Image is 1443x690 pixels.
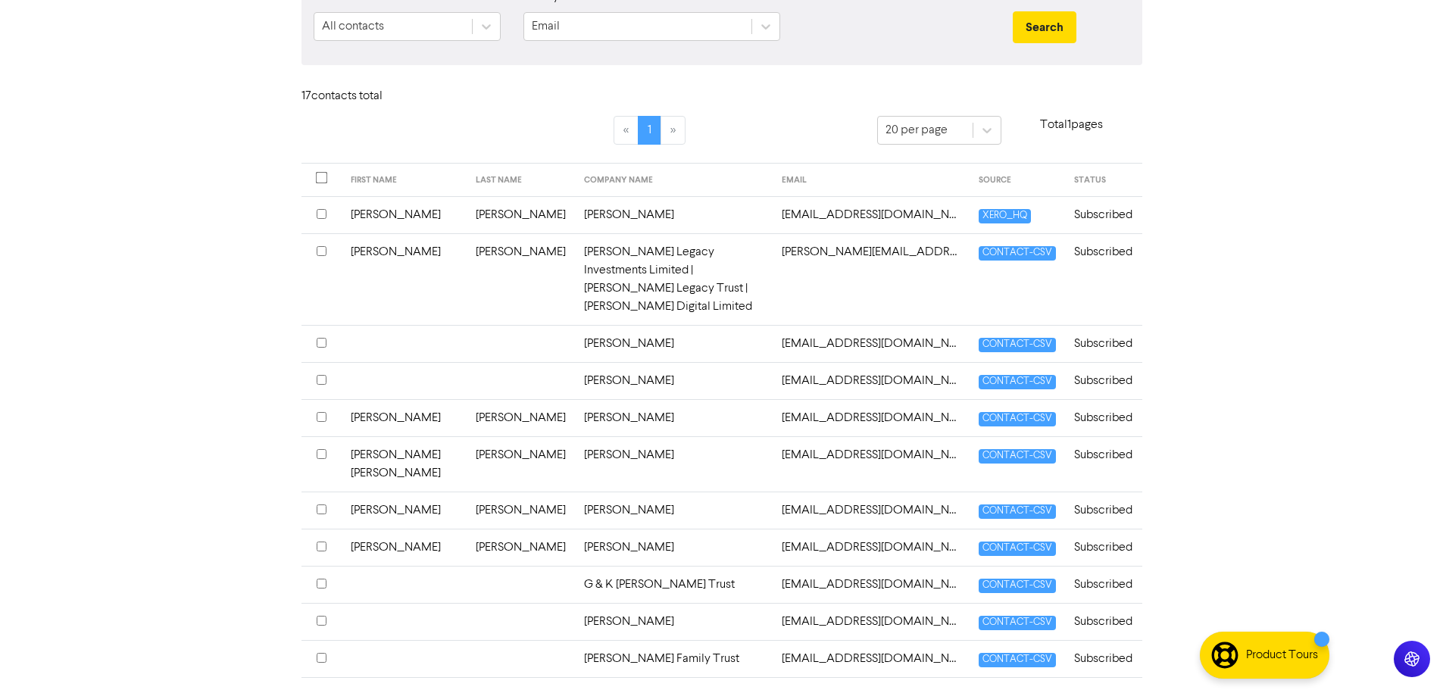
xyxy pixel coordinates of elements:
td: ajtdecorating@gmail.com [773,325,970,362]
span: CONTACT-CSV [979,579,1056,593]
th: SOURCE [970,164,1065,197]
td: Subscribed [1065,325,1142,362]
span: CONTACT-CSV [979,616,1056,630]
td: [PERSON_NAME] [575,196,773,233]
td: Subscribed [1065,603,1142,640]
span: CONTACT-CSV [979,542,1056,556]
td: Subscribed [1065,399,1142,436]
td: admin@eastcoastdrilling.co.nz [773,196,970,233]
th: COMPANY NAME [575,164,773,197]
th: FIRST NAME [342,164,467,197]
td: [PERSON_NAME] [575,436,773,492]
button: Search [1013,11,1076,43]
td: [PERSON_NAME] [467,529,575,566]
iframe: Chat Widget [1367,617,1443,690]
td: [PERSON_NAME] Legacy Investments Limited | [PERSON_NAME] Legacy Trust | [PERSON_NAME] Digital Lim... [575,233,773,325]
td: deandott@hotmail.com [773,492,970,529]
th: LAST NAME [467,164,575,197]
td: [PERSON_NAME] [575,603,773,640]
td: [PERSON_NAME] [467,492,575,529]
td: Subscribed [1065,529,1142,566]
td: [PERSON_NAME] [575,492,773,529]
td: Subscribed [1065,640,1142,677]
span: CONTACT-CSV [979,246,1056,261]
td: [PERSON_NAME] [342,196,467,233]
td: christchurch@inspireproperty.co.nz [773,436,970,492]
td: Subscribed [1065,233,1142,325]
td: [PERSON_NAME] [575,399,773,436]
td: [PERSON_NAME] [342,233,467,325]
td: [PERSON_NAME] [342,399,467,436]
td: catherinelspencertaylor@gmail.com [773,399,970,436]
th: EMAIL [773,164,970,197]
th: STATUS [1065,164,1142,197]
h6: 17 contact s total [301,89,423,104]
span: CONTACT-CSV [979,375,1056,389]
div: 20 per page [885,121,948,139]
td: Subscribed [1065,362,1142,399]
td: Subscribed [1065,196,1142,233]
span: CONTACT-CSV [979,653,1056,667]
span: CONTACT-CSV [979,338,1056,352]
a: Page 1 is your current page [638,116,661,145]
td: ashimwell@gmail.com [773,362,970,399]
td: [PERSON_NAME] [342,492,467,529]
td: [PERSON_NAME] [575,325,773,362]
td: [PERSON_NAME] [575,529,773,566]
td: [PERSON_NAME] [342,529,467,566]
td: [PERSON_NAME] [467,436,575,492]
td: [PERSON_NAME] [575,362,773,399]
span: CONTACT-CSV [979,412,1056,426]
div: All contacts [322,17,384,36]
span: CONTACT-CSV [979,449,1056,464]
td: Subscribed [1065,566,1142,603]
td: Subscribed [1065,492,1142,529]
td: G & K [PERSON_NAME] Trust [575,566,773,603]
td: [PERSON_NAME] [PERSON_NAME] [342,436,467,492]
td: hct@ctlaw.co.nz [773,603,970,640]
td: adrian@evanstaylor.digital [773,233,970,325]
span: XERO_HQ [979,209,1031,223]
p: Total 1 pages [1001,116,1142,134]
td: dimtaylor@xtra.co.nz [773,529,970,566]
td: Subscribed [1065,436,1142,492]
td: ecdrill@xtra.co.nz [773,566,970,603]
td: [PERSON_NAME] [467,196,575,233]
td: jcspencertaylor@gmail.com [773,640,970,677]
span: CONTACT-CSV [979,504,1056,519]
td: [PERSON_NAME] [467,399,575,436]
td: [PERSON_NAME] [467,233,575,325]
div: Email [532,17,560,36]
td: [PERSON_NAME] Family Trust [575,640,773,677]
